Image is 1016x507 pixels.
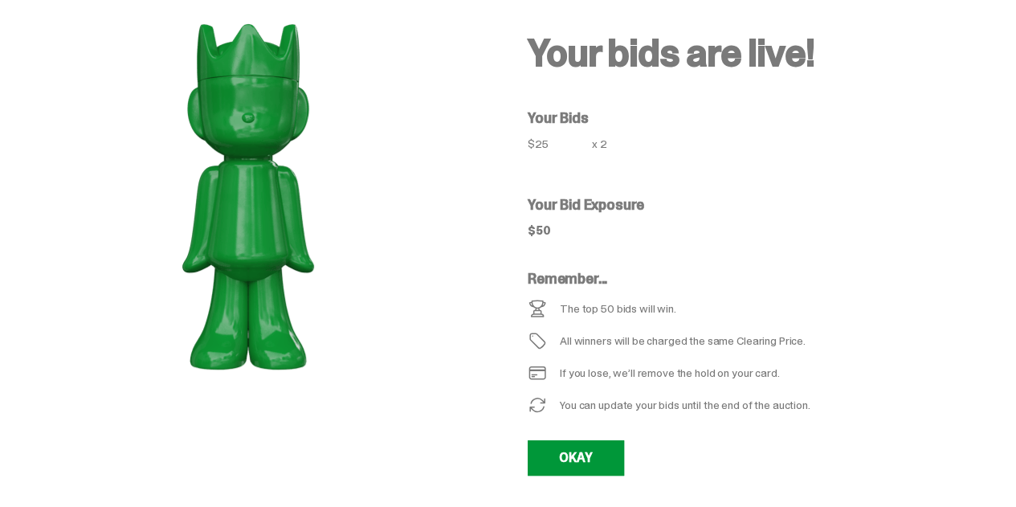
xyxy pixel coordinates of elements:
[560,367,779,378] div: If you lose, we’ll remove the hold on your card.
[528,198,953,212] h5: Your Bid Exposure
[528,225,551,236] div: $50
[528,111,953,125] h5: Your Bids
[560,303,676,314] div: The top 50 bids will win.
[528,440,624,476] a: OKAY
[560,399,810,411] div: You can update your bids until the end of the auction.
[528,272,850,286] h5: Remember...
[560,335,850,346] div: All winners will be charged the same Clearing Price.
[528,138,592,149] div: $25
[528,34,953,72] h2: Your bids are live!
[592,138,618,159] div: x 2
